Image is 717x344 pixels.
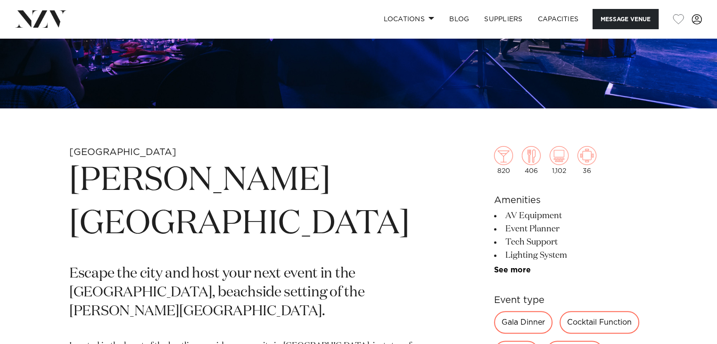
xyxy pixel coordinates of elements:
button: Message Venue [593,9,659,29]
a: Locations [376,9,442,29]
h6: Event type [494,293,648,307]
a: Capacities [530,9,586,29]
img: cocktail.png [494,146,513,165]
a: SUPPLIERS [477,9,530,29]
div: 36 [577,146,596,174]
img: nzv-logo.png [15,10,66,27]
div: 1,102 [550,146,569,174]
div: 406 [522,146,541,174]
div: Gala Dinner [494,311,552,334]
div: 820 [494,146,513,174]
div: Cocktail Function [560,311,639,334]
li: Event Planner [494,222,648,236]
a: BLOG [442,9,477,29]
h6: Amenities [494,193,648,207]
small: [GEOGRAPHIC_DATA] [69,147,176,157]
li: Lighting System [494,249,648,262]
img: meeting.png [577,146,596,165]
img: theatre.png [550,146,569,165]
h1: [PERSON_NAME][GEOGRAPHIC_DATA] [69,159,427,246]
li: Tech Support [494,236,648,249]
img: dining.png [522,146,541,165]
p: Escape the city and host your next event in the [GEOGRAPHIC_DATA], beachside setting of the [PERS... [69,265,427,321]
li: AV Equipment [494,209,648,222]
